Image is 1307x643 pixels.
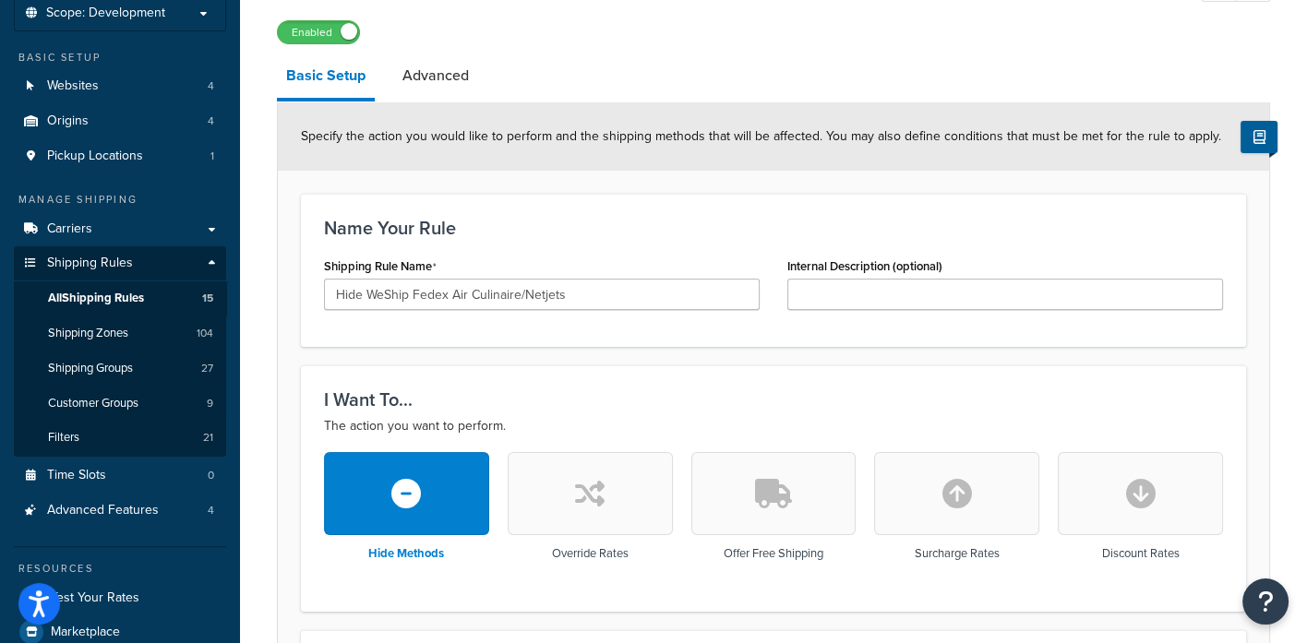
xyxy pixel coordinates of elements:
li: Shipping Rules [14,246,226,457]
h3: Discount Rates [1102,547,1180,560]
a: Time Slots0 [14,458,226,493]
a: Customer Groups9 [14,387,226,421]
span: Specify the action you would like to perform and the shipping methods that will be affected. You ... [301,126,1221,146]
span: Test Your Rates [51,590,139,606]
li: Advanced Features [14,494,226,528]
span: Websites [47,78,99,94]
a: Filters21 [14,421,226,455]
h3: I Want To... [324,389,1223,410]
div: Resources [14,561,226,577]
a: Websites4 [14,69,226,103]
a: Advanced Features4 [14,494,226,528]
span: Shipping Groups [48,361,133,376]
span: All Shipping Rules [48,291,144,306]
h3: Name Your Rule [324,218,1223,238]
li: Customer Groups [14,387,226,421]
span: Filters [48,430,79,446]
span: 27 [201,361,213,376]
a: Origins4 [14,104,226,138]
h3: Hide Methods [368,547,444,560]
span: 4 [208,113,214,129]
span: 104 [197,326,213,341]
span: Carriers [47,221,92,237]
span: Scope: Development [46,6,165,21]
label: Internal Description (optional) [787,259,942,273]
label: Shipping Rule Name [324,259,437,274]
span: Pickup Locations [47,149,143,164]
a: Test Your Rates [14,581,226,614]
li: Shipping Groups [14,351,226,386]
span: Advanced Features [47,503,159,518]
span: 9 [207,396,213,411]
div: Manage Shipping [14,192,226,208]
button: Show Help Docs [1241,121,1277,153]
a: Basic Setup [277,54,375,101]
a: Carriers [14,212,226,246]
button: Open Resource Center [1242,578,1289,625]
span: 0 [208,468,214,483]
span: Time Slots [47,468,106,483]
li: Time Slots [14,458,226,493]
span: 1 [210,149,214,164]
li: Origins [14,104,226,138]
a: AllShipping Rules15 [14,281,226,316]
a: Advanced [393,54,478,98]
h3: Surcharge Rates [915,547,1000,560]
span: Marketplace [51,625,120,640]
h3: Offer Free Shipping [724,547,823,560]
h3: Override Rates [552,547,629,560]
p: The action you want to perform. [324,415,1223,437]
span: Origins [47,113,89,129]
li: Pickup Locations [14,139,226,173]
li: Shipping Zones [14,316,226,351]
span: Shipping Zones [48,326,128,341]
li: Websites [14,69,226,103]
span: 4 [208,78,214,94]
span: 4 [208,503,214,518]
span: 21 [203,430,213,446]
span: Shipping Rules [47,256,133,271]
span: Customer Groups [48,396,138,411]
a: Shipping Zones104 [14,316,226,351]
a: Shipping Rules [14,246,226,280]
a: Shipping Groups27 [14,351,226,386]
a: Pickup Locations1 [14,139,226,173]
span: 15 [202,291,213,306]
label: Enabled [278,21,359,43]
li: Filters [14,421,226,455]
div: Basic Setup [14,50,226,65]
